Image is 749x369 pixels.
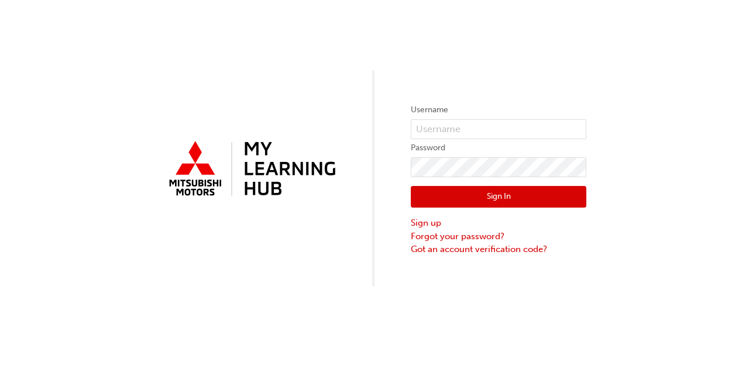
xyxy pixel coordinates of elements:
[411,186,586,208] button: Sign In
[411,119,586,139] input: Username
[411,141,586,155] label: Password
[411,103,586,117] label: Username
[411,216,586,230] a: Sign up
[163,136,338,203] img: mmal
[411,230,586,243] a: Forgot your password?
[411,243,586,256] a: Got an account verification code?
